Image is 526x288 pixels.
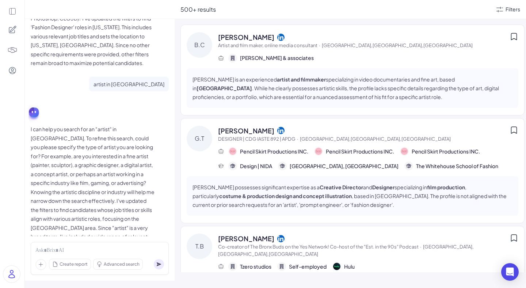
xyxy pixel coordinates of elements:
strong: Designer [372,184,394,190]
span: Hulu [344,263,355,270]
img: 公司logo [401,148,408,155]
span: · [420,244,422,250]
span: Design | NIDA [240,162,272,170]
p: artist in [GEOGRAPHIC_DATA] [94,80,164,89]
span: [GEOGRAPHIC_DATA],[GEOGRAPHIC_DATA],[GEOGRAPHIC_DATA] [322,42,473,48]
span: · [319,42,320,48]
span: 500+ results [180,5,216,13]
strong: artist and filmmaker [277,76,326,83]
span: Create report [60,261,88,268]
span: [PERSON_NAME] [218,32,274,42]
span: [GEOGRAPHIC_DATA],[GEOGRAPHIC_DATA],[GEOGRAPHIC_DATA] [300,136,451,142]
div: Open Intercom Messenger [501,263,519,281]
img: 公司logo [333,263,340,270]
img: 公司logo [315,148,322,155]
img: 4blF7nbYMBMHBwcHBwcHBwcHBwcHBwcHB4es+Bd0DLy0SdzEZwAAAABJRU5ErkJggg== [7,45,18,55]
span: Co-creator of The Bronx Buds on the Yes Network! Co-host of the "Est. in the 90s" Podcast [218,244,419,250]
span: DESIGNER | CDG IASTE 892 | APDG [218,136,296,142]
p: [PERSON_NAME] possesses significant expertise as a and specializing in , particularly , based in ... [193,183,512,209]
strong: [GEOGRAPHIC_DATA] [197,85,252,91]
div: Filters [506,5,520,13]
span: Artist and film maker, online media consultant [218,42,317,48]
strong: costume & production design and concept illustration [219,193,352,199]
img: user_logo.png [3,266,20,283]
span: · [297,136,298,142]
span: Pencil Skirt Productions INC. [240,148,308,155]
span: Advanced search [104,261,140,268]
span: [GEOGRAPHIC_DATA],[GEOGRAPHIC_DATA],[GEOGRAPHIC_DATA] [218,244,474,257]
span: Pencil Skirt Productions INC. [412,148,480,155]
span: The Whitehouse School of Fashion [416,162,498,170]
span: [PERSON_NAME] [218,234,274,243]
div: B.C [187,32,212,58]
span: [PERSON_NAME] [218,126,274,136]
div: G.T [187,126,212,151]
p: [PERSON_NAME] is an experienced specializing in video documentaries and fine art, based in . Whil... [193,75,512,101]
img: 公司logo [229,148,236,155]
strong: film production [427,184,465,190]
span: Pencil Skirt Productions INC. [326,148,394,155]
span: [GEOGRAPHIC_DATA], [GEOGRAPHIC_DATA] [290,162,399,170]
span: Self-employed [289,263,327,270]
div: T.B [187,234,212,259]
span: [PERSON_NAME] & associates [240,54,314,62]
span: Tzero studios [240,263,271,270]
strong: Creative Director [320,184,363,190]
